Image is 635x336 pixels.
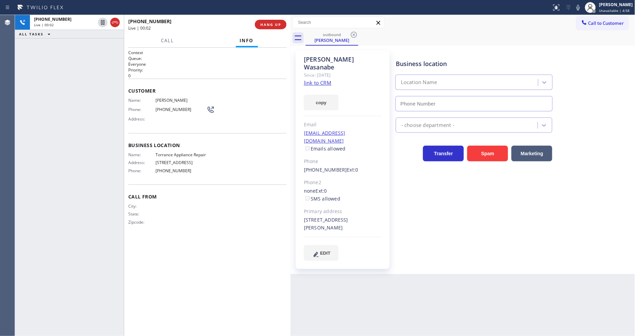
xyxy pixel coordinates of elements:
[423,146,464,161] button: Transfer
[320,251,330,256] span: EDIT
[293,17,384,28] input: Search
[128,220,156,225] span: Zipcode:
[128,211,156,217] span: State:
[304,95,339,110] button: copy
[599,2,633,7] div: [PERSON_NAME]
[128,193,287,200] span: Call From
[161,37,174,44] span: Call
[128,25,151,31] span: Live | 00:02
[304,187,382,203] div: none
[304,79,331,86] a: link to CRM
[396,59,552,68] div: Business location
[128,61,287,67] p: Everyone
[304,71,382,79] div: Since: [DATE]
[128,204,156,209] span: City:
[511,146,552,161] button: Marketing
[128,87,287,94] span: Customer
[304,208,382,215] div: Primary address
[395,96,553,111] input: Phone Number
[128,67,287,73] h2: Priority:
[156,160,207,165] span: [STREET_ADDRESS]
[128,116,156,122] span: Address:
[304,245,339,261] button: EDIT
[305,146,310,150] input: Emails allowed
[128,55,287,61] h2: Queue:
[304,130,345,144] a: [EMAIL_ADDRESS][DOMAIN_NAME]
[34,16,71,22] span: [PHONE_NUMBER]
[255,20,287,29] button: HANG UP
[240,37,254,44] span: Info
[110,18,120,27] button: Hang up
[347,166,358,173] span: Ext: 0
[128,160,156,165] span: Address:
[306,32,358,37] div: outbound
[156,98,207,103] span: [PERSON_NAME]
[157,34,178,47] button: Call
[128,152,156,157] span: Name:
[304,158,382,165] div: Phone
[304,179,382,187] div: Phone2
[128,168,156,173] span: Phone:
[304,195,340,202] label: SMS allowed
[316,188,327,194] span: Ext: 0
[128,50,287,55] h1: Context
[128,107,156,112] span: Phone:
[98,18,108,27] button: Hold Customer
[588,20,624,26] span: Call to Customer
[15,30,57,38] button: ALL TASKS
[304,216,382,232] div: [STREET_ADDRESS][PERSON_NAME]
[467,146,508,161] button: Spam
[19,32,44,36] span: ALL TASKS
[304,166,347,173] a: [PHONE_NUMBER]
[304,55,382,71] div: [PERSON_NAME] Wasanabe
[128,73,287,79] p: 0
[401,121,454,129] div: - choose department -
[401,79,437,86] div: Location Name
[156,168,207,173] span: [PHONE_NUMBER]
[573,3,583,12] button: Mute
[304,121,382,129] div: Email
[305,196,310,201] input: SMS allowed
[304,145,346,152] label: Emails allowed
[599,8,630,13] span: Unavailable | 4:58
[128,98,156,103] span: Name:
[260,22,281,27] span: HANG UP
[306,30,358,45] div: Natsumi Wasanabe
[576,17,629,30] button: Call to Customer
[156,152,207,157] span: Torrance Appliance Repair
[128,142,287,148] span: Business location
[306,37,358,43] div: [PERSON_NAME]
[34,22,54,27] span: Live | 00:02
[156,107,207,112] span: [PHONE_NUMBER]
[128,18,172,25] span: [PHONE_NUMBER]
[236,34,258,47] button: Info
